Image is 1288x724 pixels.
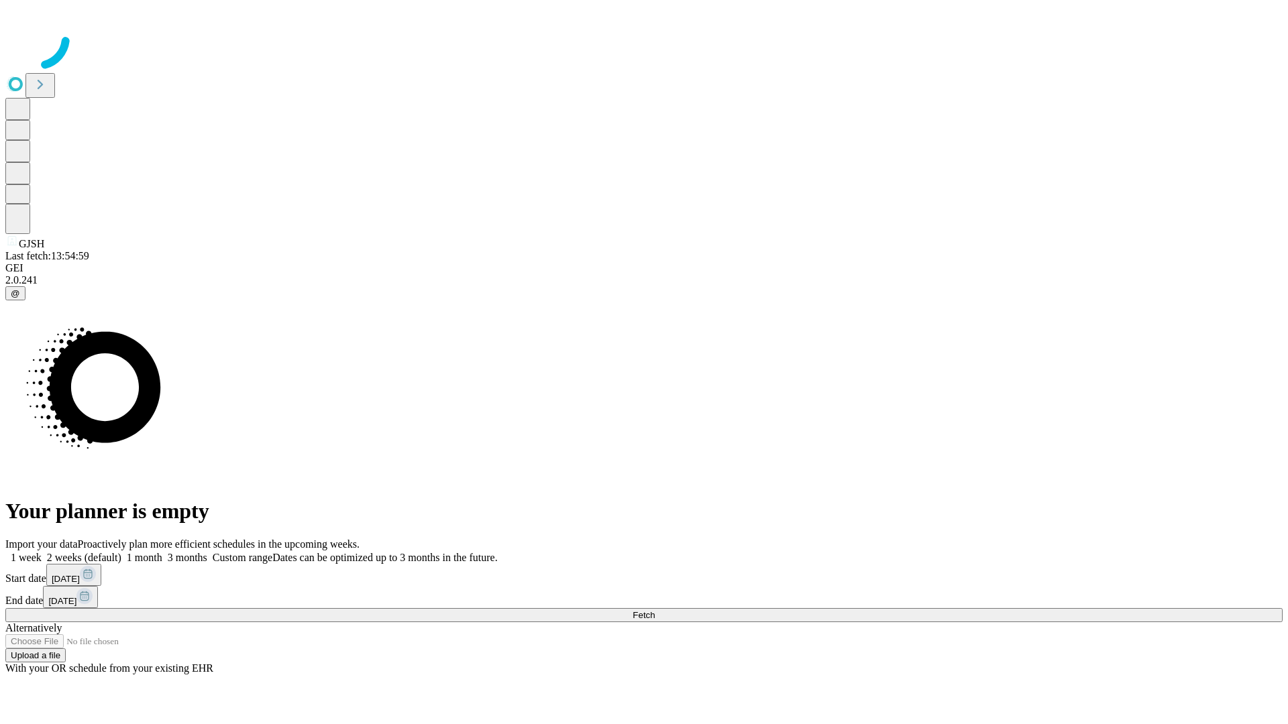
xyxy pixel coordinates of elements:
[19,238,44,249] span: GJSH
[5,499,1283,524] h1: Your planner is empty
[52,574,80,584] span: [DATE]
[46,564,101,586] button: [DATE]
[5,250,89,261] span: Last fetch: 13:54:59
[48,596,76,606] span: [DATE]
[11,288,20,298] span: @
[5,262,1283,274] div: GEI
[127,552,162,563] span: 1 month
[5,286,25,300] button: @
[213,552,272,563] span: Custom range
[633,610,655,620] span: Fetch
[43,586,98,608] button: [DATE]
[5,586,1283,608] div: End date
[5,622,62,633] span: Alternatively
[78,538,360,550] span: Proactively plan more efficient schedules in the upcoming weeks.
[5,648,66,662] button: Upload a file
[5,608,1283,622] button: Fetch
[168,552,207,563] span: 3 months
[5,564,1283,586] div: Start date
[5,274,1283,286] div: 2.0.241
[47,552,121,563] span: 2 weeks (default)
[11,552,42,563] span: 1 week
[5,538,78,550] span: Import your data
[5,662,213,674] span: With your OR schedule from your existing EHR
[272,552,497,563] span: Dates can be optimized up to 3 months in the future.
